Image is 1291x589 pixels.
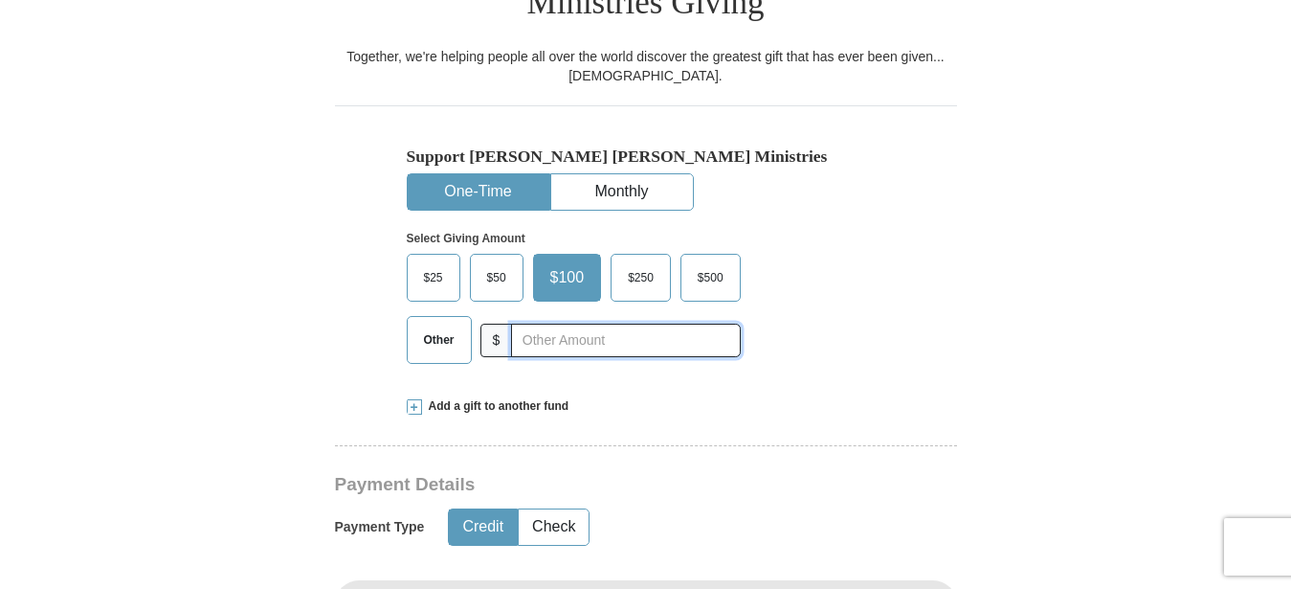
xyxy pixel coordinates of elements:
[511,324,740,357] input: Other Amount
[408,174,549,210] button: One-Time
[335,47,957,85] div: Together, we're helping people all over the world discover the greatest gift that has ever been g...
[551,174,693,210] button: Monthly
[335,519,425,535] h5: Payment Type
[414,263,453,292] span: $25
[541,263,594,292] span: $100
[618,263,663,292] span: $250
[688,263,733,292] span: $500
[478,263,516,292] span: $50
[407,147,885,167] h5: Support [PERSON_NAME] [PERSON_NAME] Ministries
[335,474,823,496] h3: Payment Details
[519,510,589,545] button: Check
[414,326,464,354] span: Other
[422,398,569,415] span: Add a gift to another fund
[480,324,513,357] span: $
[449,510,517,545] button: Credit
[407,232,525,245] strong: Select Giving Amount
